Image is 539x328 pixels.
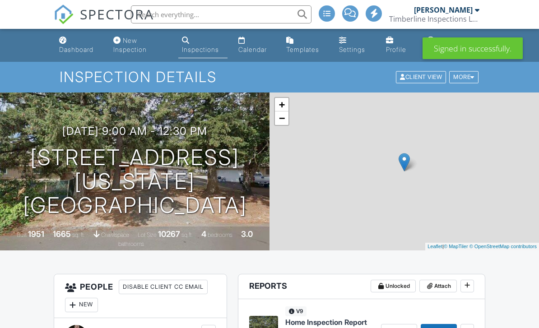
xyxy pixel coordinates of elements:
div: Disable Client CC Email [119,280,208,294]
span: SPECTORA [80,5,154,23]
div: 10267 [158,229,180,239]
div: Templates [286,46,319,53]
div: More [449,71,479,83]
h3: [DATE] 9:00 am - 12:30 pm [62,125,207,137]
div: Profile [386,46,406,53]
a: Templates [283,32,328,58]
div: 3.0 [241,229,253,239]
span: bedrooms [208,231,232,238]
div: Settings [339,46,365,53]
div: New [65,298,98,312]
div: [PERSON_NAME] [414,5,473,14]
a: SPECTORA [54,12,154,31]
a: Settings [335,32,375,58]
div: 1951 [28,229,44,239]
div: Signed in successfully. [423,37,523,59]
span: bathrooms [118,240,144,247]
div: 1665 [53,229,71,239]
a: Zoom out [275,111,288,125]
a: Dashboard [56,32,102,58]
a: © OpenStreetMap contributors [469,244,537,249]
span: crawlspace [101,231,129,238]
div: Timberline Inspections LLC [389,14,479,23]
input: Search everything... [131,5,311,23]
a: New Inspection [110,32,171,58]
span: sq. ft. [72,231,85,238]
div: Dashboard [59,46,93,53]
a: Inspections [178,32,228,58]
div: | [425,243,539,250]
span: sq.ft. [181,231,193,238]
h1: Inspection Details [60,69,479,85]
a: © MapTiler [444,244,468,249]
h1: [STREET_ADDRESS] [US_STATE][GEOGRAPHIC_DATA] [14,146,255,217]
span: Lot Size [138,231,157,238]
a: Leaflet [427,244,442,249]
div: Client View [396,71,446,83]
div: 4 [201,229,206,239]
img: The Best Home Inspection Software - Spectora [54,5,74,24]
a: Zoom in [275,98,288,111]
div: New Inspection [113,37,147,53]
div: Calendar [238,46,267,53]
a: Calendar [235,32,275,58]
a: Client View [395,73,448,80]
a: Profile [382,32,416,58]
span: Built [17,231,27,238]
h3: People [54,274,227,318]
div: Inspections [182,46,219,53]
